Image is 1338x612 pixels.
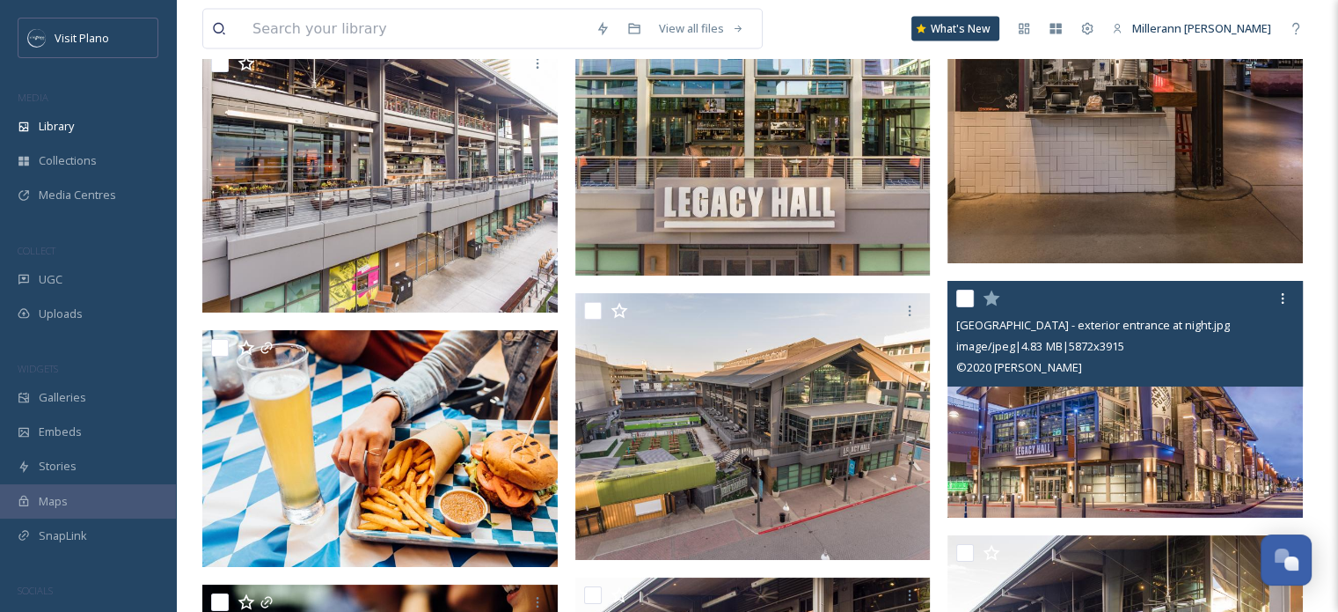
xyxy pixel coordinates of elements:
span: Embeds [39,424,82,440]
img: images.jpeg [28,29,46,47]
span: Collections [39,152,97,169]
a: What's New [911,17,999,41]
a: Millerann [PERSON_NAME] [1103,11,1280,46]
span: Millerann [PERSON_NAME] [1132,20,1271,36]
span: Maps [39,493,68,510]
img: Legacy Hall - patio.jpg [202,46,558,313]
img: Legacy Hall - exterior aerial.jpg [575,293,931,560]
img: Legacy Hall - exterior entrance at night.jpg [947,281,1303,519]
span: [GEOGRAPHIC_DATA] - exterior entrance at night.jpg [956,317,1229,333]
span: Library [39,118,74,135]
img: Legacy Hall Oktoberfeast event.jpg [202,330,558,568]
span: UGC [39,271,62,288]
a: View all files [650,11,753,46]
span: Media Centres [39,187,116,203]
span: Galleries [39,389,86,406]
span: image/jpeg | 4.83 MB | 5872 x 3915 [956,338,1123,354]
button: Open Chat [1261,535,1312,586]
span: Visit Plano [55,30,109,46]
span: COLLECT [18,244,55,257]
span: MEDIA [18,91,48,104]
span: SOCIALS [18,584,53,597]
span: © 2020 [PERSON_NAME] [956,359,1081,375]
span: SnapLink [39,527,87,544]
span: WIDGETS [18,362,58,375]
span: Uploads [39,306,83,322]
img: Legacy Hall - exterior with sign.jpg [575,9,931,276]
span: Stories [39,458,77,475]
input: Search your library [244,10,587,48]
